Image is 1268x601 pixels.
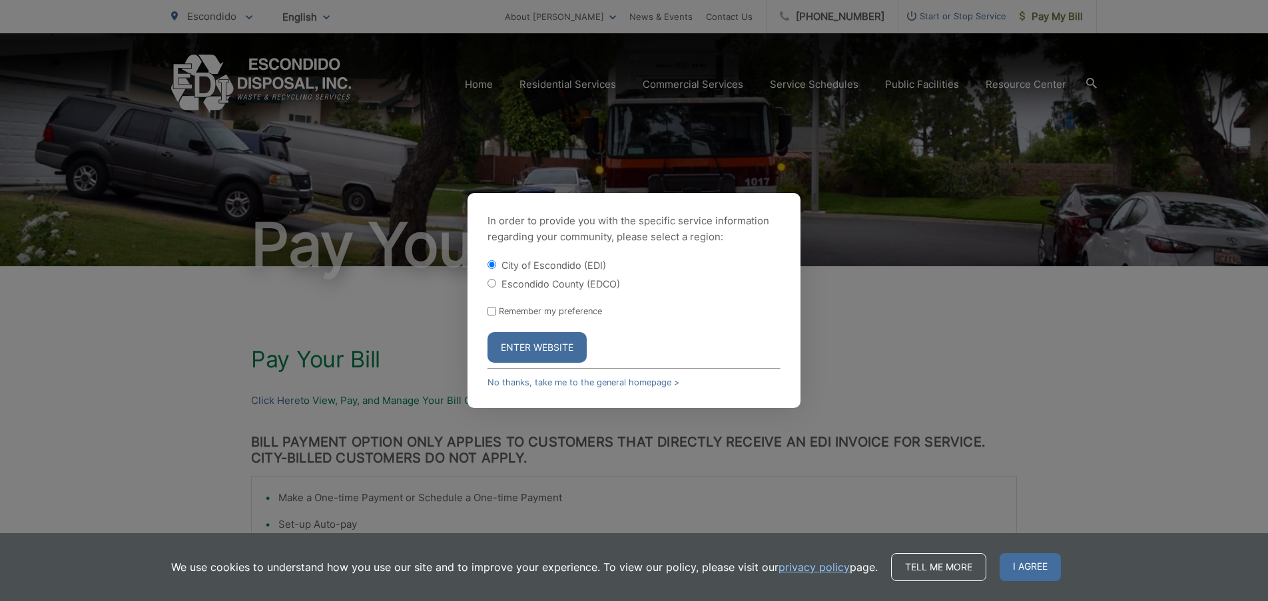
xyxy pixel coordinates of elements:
a: No thanks, take me to the general homepage > [487,377,679,387]
label: Remember my preference [499,306,602,316]
a: privacy policy [779,559,850,575]
button: Enter Website [487,332,587,363]
p: We use cookies to understand how you use our site and to improve your experience. To view our pol... [171,559,878,575]
span: I agree [1000,553,1061,581]
label: City of Escondido (EDI) [501,260,606,271]
p: In order to provide you with the specific service information regarding your community, please se... [487,213,781,245]
label: Escondido County (EDCO) [501,278,620,290]
a: Tell me more [891,553,986,581]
